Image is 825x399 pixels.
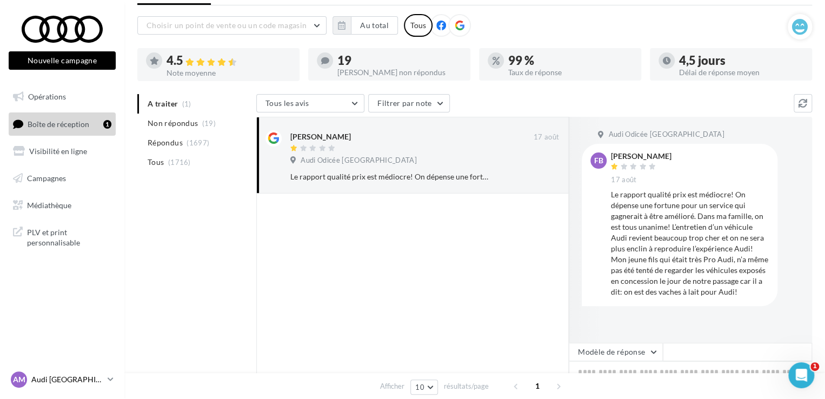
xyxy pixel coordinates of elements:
[265,98,309,108] span: Tous les avis
[611,152,671,160] div: [PERSON_NAME]
[301,156,416,165] span: Audi Odicée [GEOGRAPHIC_DATA]
[27,225,111,248] span: PLV et print personnalisable
[187,138,209,147] span: (1697)
[368,94,450,112] button: Filtrer par note
[27,174,66,183] span: Campagnes
[679,55,803,66] div: 4,5 jours
[6,112,118,136] a: Boîte de réception1
[810,362,819,371] span: 1
[611,175,636,185] span: 17 août
[569,343,663,361] button: Modèle de réponse
[611,189,769,297] div: Le rapport qualité prix est médiocre! On dépense une fortune pour un service qui gagnerait à être...
[13,374,25,385] span: AM
[103,120,111,129] div: 1
[534,132,559,142] span: 17 août
[444,381,489,391] span: résultats/page
[167,69,291,77] div: Note moyenne
[148,157,164,168] span: Tous
[351,16,398,35] button: Au total
[137,16,327,35] button: Choisir un point de vente ou un code magasin
[202,119,216,128] span: (19)
[410,380,438,395] button: 10
[788,362,814,388] iframe: Intercom live chat
[167,55,291,67] div: 4.5
[415,383,424,391] span: 10
[290,131,351,142] div: [PERSON_NAME]
[6,221,118,252] a: PLV et print personnalisable
[27,200,71,209] span: Médiathèque
[337,55,462,66] div: 19
[9,51,116,70] button: Nouvelle campagne
[31,374,103,385] p: Audi [GEOGRAPHIC_DATA]
[148,137,183,148] span: Répondus
[6,194,118,217] a: Médiathèque
[148,118,198,129] span: Non répondus
[256,94,364,112] button: Tous les avis
[529,377,546,395] span: 1
[9,369,116,390] a: AM Audi [GEOGRAPHIC_DATA]
[332,16,398,35] button: Au total
[404,14,433,37] div: Tous
[29,147,87,156] span: Visibilité en ligne
[508,55,633,66] div: 99 %
[380,381,404,391] span: Afficher
[168,158,191,167] span: (1716)
[337,69,462,76] div: [PERSON_NAME] non répondus
[679,69,803,76] div: Délai de réponse moyen
[508,69,633,76] div: Taux de réponse
[28,92,66,101] span: Opérations
[608,130,724,139] span: Audi Odicée [GEOGRAPHIC_DATA]
[28,119,89,128] span: Boîte de réception
[594,155,603,166] span: FB
[6,85,118,108] a: Opérations
[6,167,118,190] a: Campagnes
[6,140,118,163] a: Visibilité en ligne
[147,21,307,30] span: Choisir un point de vente ou un code magasin
[290,171,489,182] div: Le rapport qualité prix est médiocre! On dépense une fortune pour un service qui gagnerait à être...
